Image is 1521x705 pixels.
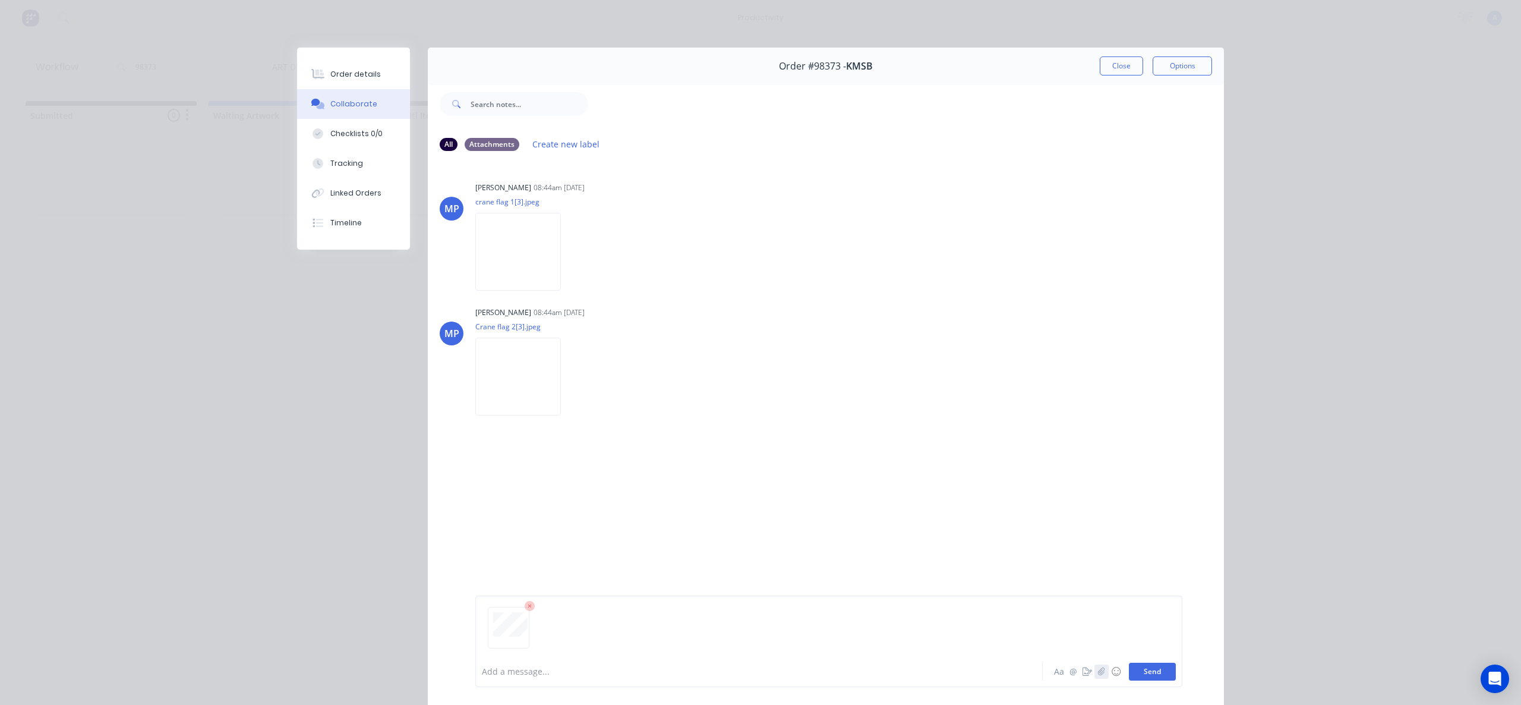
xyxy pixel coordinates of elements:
div: Checklists 0/0 [330,128,383,139]
button: ☺ [1109,665,1123,679]
button: Aa [1052,665,1066,679]
span: KMSB [846,61,873,72]
div: Attachments [465,138,519,151]
button: Checklists 0/0 [297,119,410,149]
p: Crane flag 2[3].jpeg [475,322,573,332]
div: [PERSON_NAME] [475,182,531,193]
button: Create new label [526,136,606,152]
button: Tracking [297,149,410,178]
button: Send [1129,663,1176,681]
button: Timeline [297,208,410,238]
div: [PERSON_NAME] [475,307,531,318]
div: All [440,138,457,151]
div: Collaborate [330,99,377,109]
div: Tracking [330,158,363,169]
button: @ [1066,665,1080,679]
button: Collaborate [297,89,410,119]
button: Linked Orders [297,178,410,208]
div: Order details [330,69,381,80]
button: Order details [297,59,410,89]
input: Search notes... [471,92,588,116]
div: 08:44am [DATE] [534,182,585,193]
div: Timeline [330,218,362,228]
div: MP [444,326,459,341]
button: Close [1100,56,1143,75]
div: Linked Orders [330,188,381,199]
div: Open Intercom Messenger [1481,665,1509,693]
button: Options [1153,56,1212,75]
div: 08:44am [DATE] [534,307,585,318]
div: MP [444,202,459,216]
p: crane flag 1[3].jpeg [475,197,573,207]
span: Order #98373 - [779,61,846,72]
